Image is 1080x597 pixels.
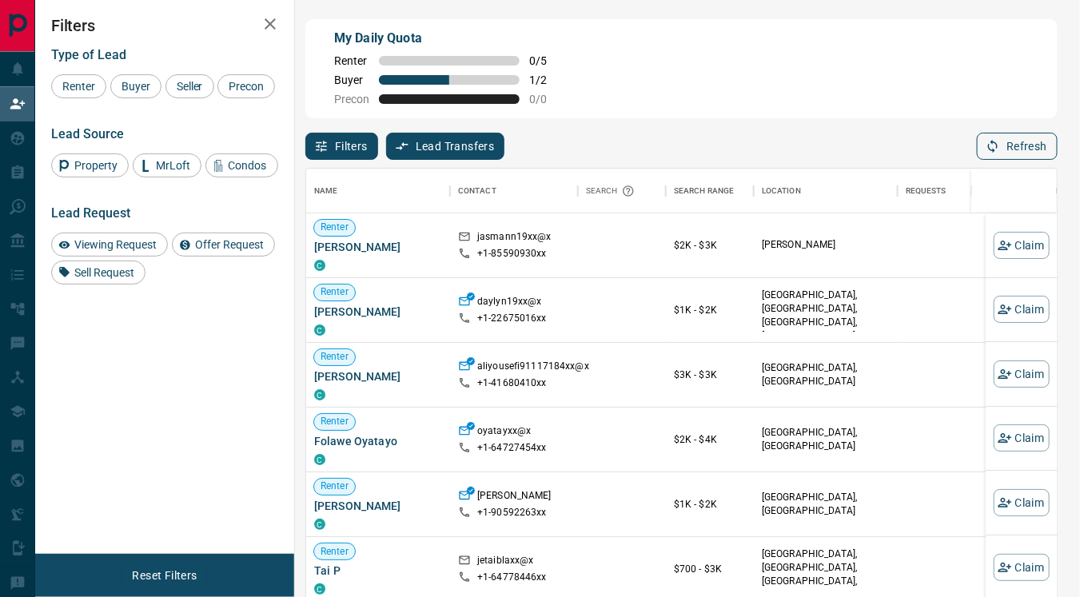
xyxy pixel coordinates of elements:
[314,454,325,465] div: condos.ca
[477,230,552,247] p: jasmann19xx@x
[171,80,209,93] span: Seller
[133,153,201,177] div: MrLoft
[314,324,325,336] div: condos.ca
[314,368,442,384] span: [PERSON_NAME]
[314,583,325,595] div: condos.ca
[165,74,214,98] div: Seller
[314,433,442,449] span: Folawe Oyatayo
[314,389,325,400] div: condos.ca
[314,221,355,234] span: Renter
[762,289,890,344] p: [GEOGRAPHIC_DATA], [GEOGRAPHIC_DATA], [GEOGRAPHIC_DATA], [GEOGRAPHIC_DATA]
[223,80,269,93] span: Precon
[477,554,534,571] p: jetaiblaxx@x
[762,238,890,252] p: [PERSON_NAME]
[69,266,140,279] span: Sell Request
[69,238,162,251] span: Viewing Request
[674,562,746,576] p: $700 - $3K
[529,74,564,86] span: 1 / 2
[762,169,801,213] div: Location
[334,54,369,67] span: Renter
[674,238,746,253] p: $2K - $3K
[994,554,1050,581] button: Claim
[477,489,552,506] p: [PERSON_NAME]
[994,360,1050,388] button: Claim
[314,498,442,514] span: [PERSON_NAME]
[674,497,746,511] p: $1K - $2K
[529,54,564,67] span: 0 / 5
[666,169,754,213] div: Search Range
[223,159,273,172] span: Condos
[51,16,278,35] h2: Filters
[306,169,450,213] div: Name
[51,74,106,98] div: Renter
[57,80,101,93] span: Renter
[51,205,130,221] span: Lead Request
[51,233,168,257] div: Viewing Request
[314,285,355,299] span: Renter
[754,169,898,213] div: Location
[150,159,196,172] span: MrLoft
[314,415,355,428] span: Renter
[529,93,564,105] span: 0 / 0
[110,74,161,98] div: Buyer
[994,424,1050,452] button: Claim
[762,426,890,453] p: [GEOGRAPHIC_DATA], [GEOGRAPHIC_DATA]
[906,169,946,213] div: Requests
[314,350,355,364] span: Renter
[674,303,746,317] p: $1K - $2K
[477,312,547,325] p: +1- 22675016xx
[116,80,156,93] span: Buyer
[977,133,1058,160] button: Refresh
[458,169,496,213] div: Contact
[586,169,639,213] div: Search
[51,47,126,62] span: Type of Lead
[305,133,378,160] button: Filters
[674,169,735,213] div: Search Range
[51,261,145,285] div: Sell Request
[334,29,564,48] p: My Daily Quota
[674,432,746,447] p: $2K - $4K
[477,360,589,376] p: aliyousefi91117184xx@x
[122,562,207,589] button: Reset Filters
[217,74,275,98] div: Precon
[314,519,325,530] div: condos.ca
[205,153,278,177] div: Condos
[189,238,269,251] span: Offer Request
[477,424,531,441] p: oyatayxx@x
[51,126,124,141] span: Lead Source
[386,133,505,160] button: Lead Transfers
[762,491,890,518] p: [GEOGRAPHIC_DATA], [GEOGRAPHIC_DATA]
[994,489,1050,516] button: Claim
[994,296,1050,323] button: Claim
[334,93,369,105] span: Precon
[477,441,547,455] p: +1- 64727454xx
[314,480,355,493] span: Renter
[477,295,542,312] p: daylyn19xx@x
[477,247,547,261] p: +1- 85590930xx
[314,169,338,213] div: Name
[898,169,1042,213] div: Requests
[334,74,369,86] span: Buyer
[314,304,442,320] span: [PERSON_NAME]
[477,376,547,390] p: +1- 41680410xx
[994,232,1050,259] button: Claim
[314,545,355,559] span: Renter
[314,563,442,579] span: Tai P
[674,368,746,382] p: $3K - $3K
[314,260,325,271] div: condos.ca
[172,233,275,257] div: Offer Request
[762,361,890,388] p: [GEOGRAPHIC_DATA], [GEOGRAPHIC_DATA]
[477,506,547,519] p: +1- 90592263xx
[450,169,578,213] div: Contact
[69,159,123,172] span: Property
[314,239,442,255] span: [PERSON_NAME]
[51,153,129,177] div: Property
[477,571,547,584] p: +1- 64778446xx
